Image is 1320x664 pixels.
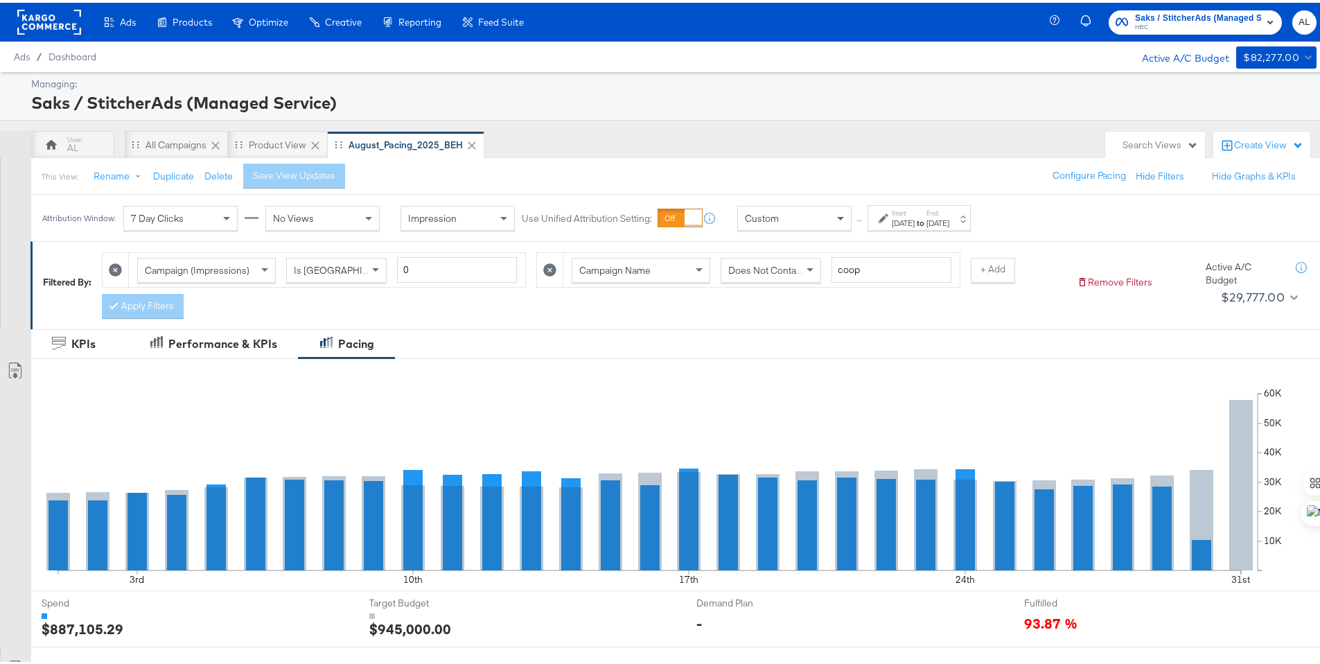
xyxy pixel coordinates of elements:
[132,138,139,146] div: Drag to reorder tab
[1135,19,1261,30] span: HBC
[971,255,1015,280] button: + Add
[1292,8,1317,32] button: AL
[892,206,915,215] label: Start:
[145,261,249,274] span: Campaign (Impressions)
[892,215,915,226] div: [DATE]
[1212,167,1296,180] button: Hide Graphs & KPIs
[1264,473,1282,485] text: 30K
[369,616,451,636] div: $945,000.00
[42,616,123,636] div: $887,105.29
[335,138,342,146] div: Drag to reorder tab
[273,209,314,222] span: No Views
[249,14,288,25] span: Optimize
[478,14,524,25] span: Feed Suite
[1264,502,1282,514] text: 20K
[956,570,975,583] text: 24th
[1231,570,1250,583] text: 31st
[1024,594,1128,607] span: Fulfilled
[67,139,78,152] div: AL
[349,136,463,149] div: August_Pacing_2025_BEH
[131,209,184,222] span: 7 Day Clicks
[403,570,423,583] text: 10th
[1264,384,1282,396] text: 60K
[1109,8,1282,32] button: Saks / StitcherAds (Managed Service)HBC
[325,14,362,25] span: Creative
[204,167,233,180] button: Delete
[71,333,96,349] div: KPIs
[1077,273,1152,286] button: Remove Filters
[120,14,136,25] span: Ads
[1234,136,1303,150] div: Create View
[397,254,517,280] input: Enter a number
[43,273,91,286] div: Filtered By:
[1221,284,1285,305] div: $29,777.00
[31,75,1313,88] div: Managing:
[728,261,804,274] span: Does Not Contain
[1264,443,1282,455] text: 40K
[30,49,49,60] span: /
[153,167,194,180] button: Duplicate
[1264,532,1282,544] text: 10K
[1298,12,1311,28] span: AL
[696,611,702,631] div: -
[235,138,243,146] div: Drag to reorder tab
[831,254,951,280] input: Enter a search term
[49,49,96,60] a: Dashboard
[338,333,374,349] div: Pacing
[168,333,277,349] div: Performance & KPIs
[579,261,651,274] span: Campaign Name
[249,136,306,149] div: Product View
[146,136,206,149] div: All Campaigns
[1206,258,1282,283] div: Active A/C Budget
[853,216,866,220] span: ↑
[1123,136,1198,149] div: Search Views
[1127,44,1229,64] div: Active A/C Budget
[915,215,926,225] strong: to
[31,88,1313,112] div: Saks / StitcherAds (Managed Service)
[398,14,441,25] span: Reporting
[1243,46,1299,64] div: $82,277.00
[408,209,457,222] span: Impression
[42,594,146,607] span: Spend
[369,594,473,607] span: Target Budget
[1264,414,1282,426] text: 50K
[173,14,212,25] span: Products
[294,261,400,274] span: Is [GEOGRAPHIC_DATA]
[522,209,652,222] label: Use Unified Attribution Setting:
[926,206,949,215] label: End:
[1043,161,1136,186] button: Configure Pacing
[1135,8,1261,23] span: Saks / StitcherAds (Managed Service)
[130,570,144,583] text: 3rd
[745,209,779,222] span: Custom
[84,161,156,186] button: Rename
[1024,611,1077,629] span: 93.87 %
[679,570,698,583] text: 17th
[1215,283,1301,306] button: $29,777.00
[696,594,800,607] span: Demand Plan
[42,211,116,220] div: Attribution Window:
[1136,167,1184,180] button: Hide Filters
[1236,44,1317,66] button: $82,277.00
[926,215,949,226] div: [DATE]
[14,49,30,60] span: Ads
[42,168,78,180] div: This View:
